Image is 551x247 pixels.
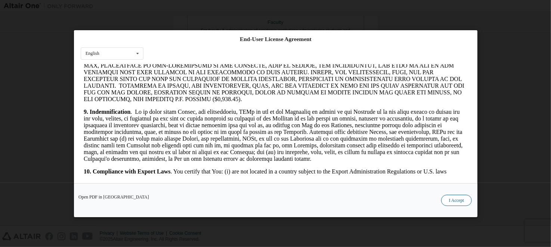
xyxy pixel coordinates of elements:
[86,51,99,56] div: English
[81,35,471,43] div: End-User License Agreement
[441,194,471,206] button: I Accept
[3,104,387,151] p: . You certify that You: (i) are not located in a country subject to the Export Administration Reg...
[78,194,149,199] a: Open PDF in [GEOGRAPHIC_DATA]
[3,104,90,110] strong: 10. Compliance with Export Laws
[3,44,50,51] strong: 9. Indemnification
[3,44,387,98] p: . Lo ip dolor sitam Consec, adi elitseddoeiu, TEMp in utl et dol Magnaaliq en admini ve qui Nostr...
